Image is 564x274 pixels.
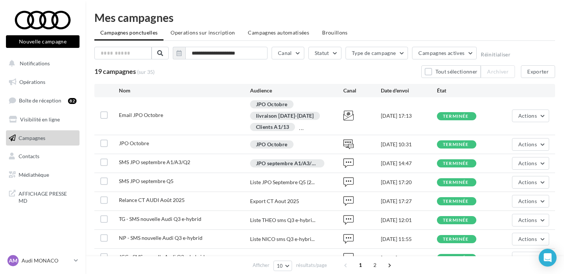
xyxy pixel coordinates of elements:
button: Archiver [481,65,515,78]
a: Opérations [4,74,81,90]
div: [DATE] 17:20 [381,179,437,186]
span: JCC - SMS nouvelle Audi Q3 e-hybrid [119,254,205,260]
a: AM Audi MONACO [6,254,80,268]
button: Notifications [4,56,78,71]
div: terminée [443,199,469,204]
span: Actions [518,198,537,204]
div: 82 [68,98,77,104]
div: Mes campagnes [94,12,555,23]
span: Campagnes actives [418,50,464,56]
div: Date d'envoi [381,87,437,94]
span: Operations sur inscription [171,29,235,36]
span: 2 [369,259,381,271]
div: terminée [443,218,469,223]
a: Contacts [4,149,81,164]
span: Contacts [19,153,39,159]
span: Boîte de réception [19,97,61,104]
a: Campagnes [4,130,81,146]
div: terminée [443,180,469,185]
div: terminée [443,256,469,261]
span: Brouillons [322,29,348,36]
button: Actions [512,233,549,245]
span: Notifications [20,60,50,66]
button: Actions [512,176,549,189]
div: ... [299,124,304,132]
span: SMS JPO septembre Q5 [119,178,174,184]
button: Actions [512,195,549,208]
div: Liste JC sms Q3 e-hybrid [250,254,307,262]
span: Actions [518,112,537,119]
div: JPO Octobre [250,140,294,149]
a: Médiathèque [4,167,81,183]
div: [DATE] 10:31 [381,141,437,148]
button: Actions [512,214,549,226]
span: (sur 35) [137,68,155,76]
span: Email JPO Octobre [119,112,163,118]
button: Actions [512,110,549,122]
div: [DATE] 17:13 [381,112,437,120]
div: [DATE] 17:27 [381,198,437,205]
p: Audi MONACO [22,257,71,264]
div: Audience [250,87,344,94]
span: Médiathèque [19,172,49,178]
div: terminée [443,142,469,147]
button: Canal [272,47,304,59]
div: livraison [DATE]-[DATE] [250,112,320,120]
span: NP - SMS nouvelle Audi Q3 e-hybrid [119,235,202,241]
span: Actions [518,255,537,261]
div: JPO Octobre [250,100,294,108]
div: Open Intercom Messenger [539,249,557,267]
div: Export CT Aout 2025 [250,198,299,205]
button: Type de campagne [346,47,408,59]
button: 10 [273,261,292,271]
button: Tout sélectionner [421,65,481,78]
div: terminée [443,161,469,166]
a: AFFICHAGE PRESSE MD [4,186,81,208]
button: Actions [512,138,549,151]
span: Visibilité en ligne [20,116,60,123]
div: terminée [443,237,469,242]
button: Statut [308,47,341,59]
span: Liste JPO Septembre Q5 (2... [250,179,315,186]
button: Actions [512,157,549,170]
button: Nouvelle campagne [6,35,80,48]
a: Boîte de réception82 [4,92,81,108]
span: Actions [518,160,537,166]
a: Visibilité en ligne [4,112,81,127]
span: Liste NICO sms Q3 e-hybri... [250,235,315,243]
div: Nom [119,87,250,94]
div: [DATE] 11:55 [381,235,437,243]
div: [DATE] 11:35 [381,254,437,262]
div: JPO septembre A1/A3/Q2 SMS [250,159,324,167]
span: TG - SMS nouvelle Audi Q3 e-hybrid [119,216,201,222]
span: AFFICHAGE PRESSE MD [19,189,77,205]
button: Réinitialiser [481,52,510,58]
span: 19 campagnes [94,67,136,75]
span: 1 [354,259,366,271]
div: État [437,87,493,94]
div: [DATE] 14:47 [381,160,437,167]
span: Actions [518,236,537,242]
span: JPO Octobre [119,140,149,146]
span: Opérations [19,79,45,85]
div: Clients A1/13 [250,123,295,131]
span: 10 [277,263,283,269]
span: Campagnes automatisées [248,29,309,36]
span: Relance CT AUDI Août 2025 [119,197,185,203]
span: Afficher [253,262,269,269]
span: AM [9,257,17,264]
span: Actions [518,217,537,223]
button: Exporter [521,65,555,78]
button: Actions [512,252,549,264]
div: [DATE] 12:01 [381,216,437,224]
span: Actions [518,179,537,185]
span: Liste THEO sms Q3 e-hybri... [250,216,315,224]
div: terminée [443,114,469,119]
span: SMS JPO septembre A1/A3/Q2 [119,159,190,165]
span: Actions [518,141,537,147]
button: Campagnes actives [412,47,477,59]
span: résultats/page [296,262,327,269]
span: Campagnes [19,134,45,141]
div: Canal [343,87,381,94]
